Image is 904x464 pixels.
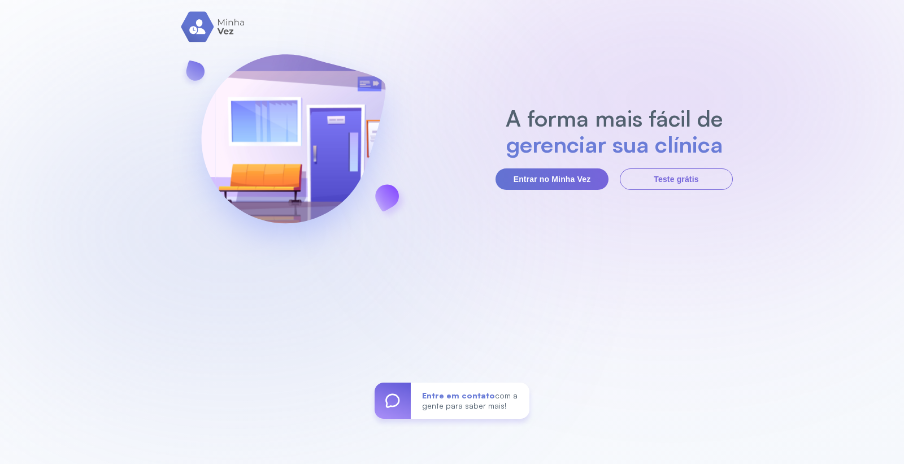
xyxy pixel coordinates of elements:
[171,24,415,270] img: banner-login.svg
[500,105,729,131] h2: A forma mais fácil de
[500,131,729,157] h2: gerenciar sua clínica
[375,383,529,419] a: Entre em contatocom a gente para saber mais!
[496,168,609,190] button: Entrar no Minha Vez
[620,168,733,190] button: Teste grátis
[422,391,495,400] span: Entre em contato
[411,383,529,419] div: com a gente para saber mais!
[181,11,246,42] img: logo.svg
